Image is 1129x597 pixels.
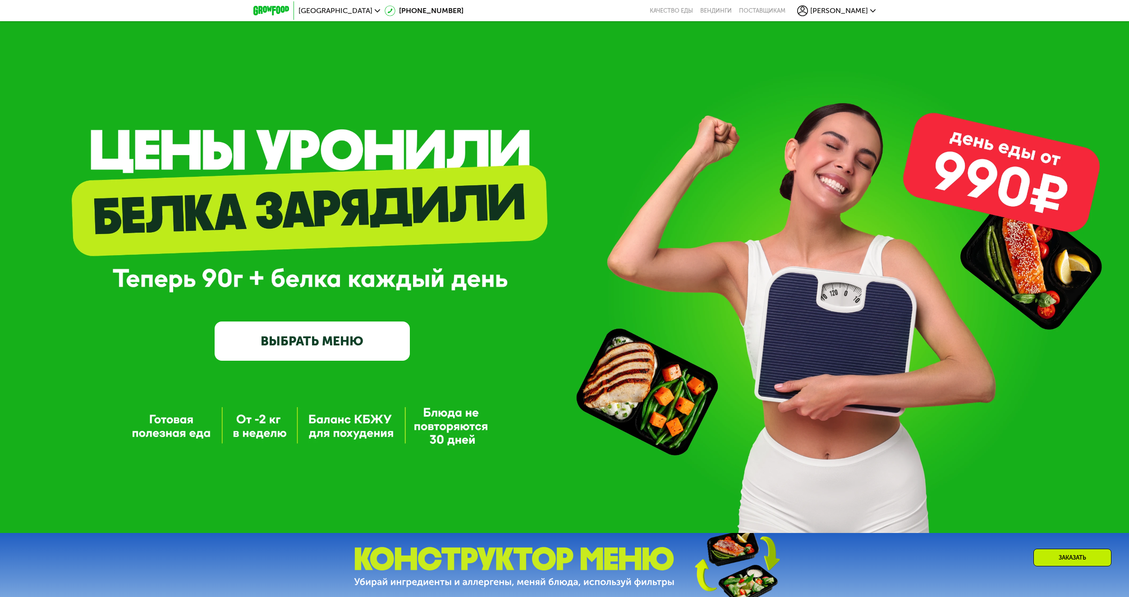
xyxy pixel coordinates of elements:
div: поставщикам [739,7,785,14]
span: [GEOGRAPHIC_DATA] [298,7,372,14]
div: Заказать [1033,549,1111,566]
a: [PHONE_NUMBER] [385,5,464,16]
a: ВЫБРАТЬ МЕНЮ [215,321,410,361]
a: Качество еды [650,7,693,14]
span: [PERSON_NAME] [810,7,868,14]
a: Вендинги [700,7,732,14]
